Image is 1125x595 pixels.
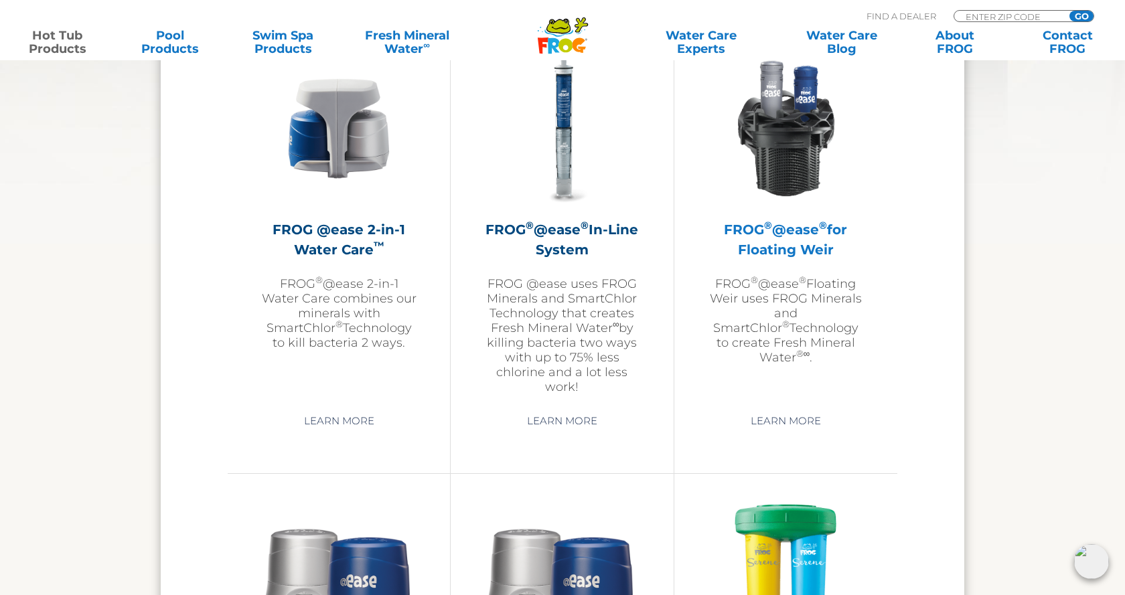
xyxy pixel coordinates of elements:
a: Learn More [289,409,390,433]
sup: ∞ [423,39,430,50]
sup: ® [526,219,534,232]
a: AboutFROG [911,29,998,56]
sup: ® [335,319,343,329]
sup: ® [782,319,790,329]
p: FROG @ease 2-in-1 Water Care combines our minerals with SmartChlor Technology to kill bacteria 2 ... [261,276,417,350]
sup: ∞ [804,348,810,359]
a: Learn More [735,409,836,433]
sup: ® [799,274,806,285]
sup: ® [819,219,827,232]
a: Hot TubProducts [13,29,101,56]
a: Water CareExperts [630,29,773,56]
img: openIcon [1074,544,1109,579]
a: FROG®@ease®for Floating WeirFROG®@ease®Floating Weir uses FROG Minerals and SmartChlor®Technology... [708,51,864,399]
sup: ∞ [613,319,619,329]
sup: ® [581,219,589,232]
p: FROG @ease uses FROG Minerals and SmartChlor Technology that creates Fresh Mineral Water by killi... [484,276,640,394]
a: FROG®@ease®In-Line SystemFROG @ease uses FROG Minerals and SmartChlor Technology that creates Fre... [484,51,640,399]
a: ContactFROG [1024,29,1112,56]
h2: FROG @ease In-Line System [484,220,640,260]
a: PoolProducts [127,29,214,56]
a: Learn More [512,409,613,433]
img: InLineWeir_Front_High_inserting-v2-300x300.png [708,51,863,206]
sup: ™ [374,239,384,252]
a: FROG @ease 2-in-1 Water Care™FROG®@ease 2-in-1 Water Care combines our minerals with SmartChlor®T... [261,51,417,399]
input: Zip Code Form [964,11,1055,22]
img: inline-system-300x300.png [484,51,640,206]
sup: ® [764,219,772,232]
h2: FROG @ease for Floating Weir [708,220,864,260]
p: Find A Dealer [867,10,936,22]
sup: ® [751,274,758,285]
a: Fresh MineralWater∞ [352,29,462,56]
a: Water CareBlog [798,29,885,56]
input: GO [1069,11,1094,21]
sup: ® [315,274,323,285]
img: @ease-2-in-1-Holder-v2-300x300.png [261,51,417,206]
p: FROG @ease Floating Weir uses FROG Minerals and SmartChlor Technology to create Fresh Mineral Wat... [708,276,864,365]
a: Swim SpaProducts [239,29,327,56]
h2: FROG @ease 2-in-1 Water Care [261,220,417,260]
sup: ® [796,348,804,359]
